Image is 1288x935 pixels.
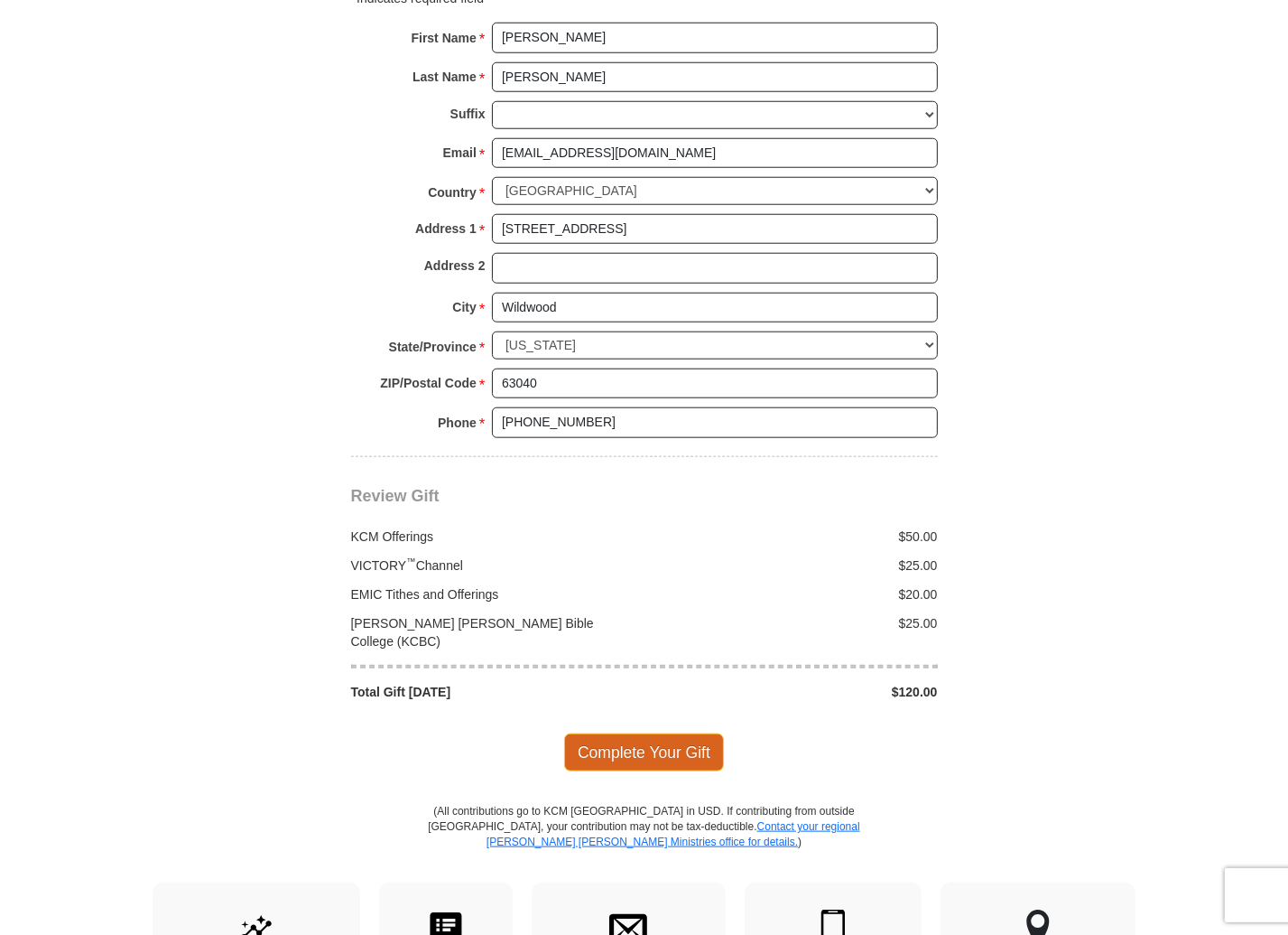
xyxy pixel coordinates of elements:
[341,614,644,650] div: [PERSON_NAME] [PERSON_NAME] Bible College (KCBC)
[341,528,644,546] div: KCM Offerings
[428,180,477,205] strong: Country
[415,216,477,241] strong: Address 1
[424,253,486,278] strong: Address 2
[428,804,861,883] p: (All contributions go to KCM [GEOGRAPHIC_DATA] in USD. If contributing from outside [GEOGRAPHIC_D...
[341,556,644,575] div: VICTORY Channel
[389,334,477,360] strong: State/Province
[450,101,486,126] strong: Suffix
[564,734,724,771] span: Complete Your Gift
[380,370,477,396] strong: ZIP/Postal Code
[644,556,948,575] div: $25.00
[644,528,948,546] div: $50.00
[412,25,477,51] strong: First Name
[443,140,477,165] strong: Email
[412,64,477,89] strong: Last Name
[341,683,644,701] div: Total Gift [DATE]
[341,585,644,603] div: EMIC Tithes and Offerings
[406,556,416,566] sup: ™
[644,585,948,603] div: $20.00
[644,614,948,650] div: $25.00
[452,295,476,320] strong: City
[644,683,948,701] div: $120.00
[438,410,477,435] strong: Phone
[351,487,440,505] span: Review Gift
